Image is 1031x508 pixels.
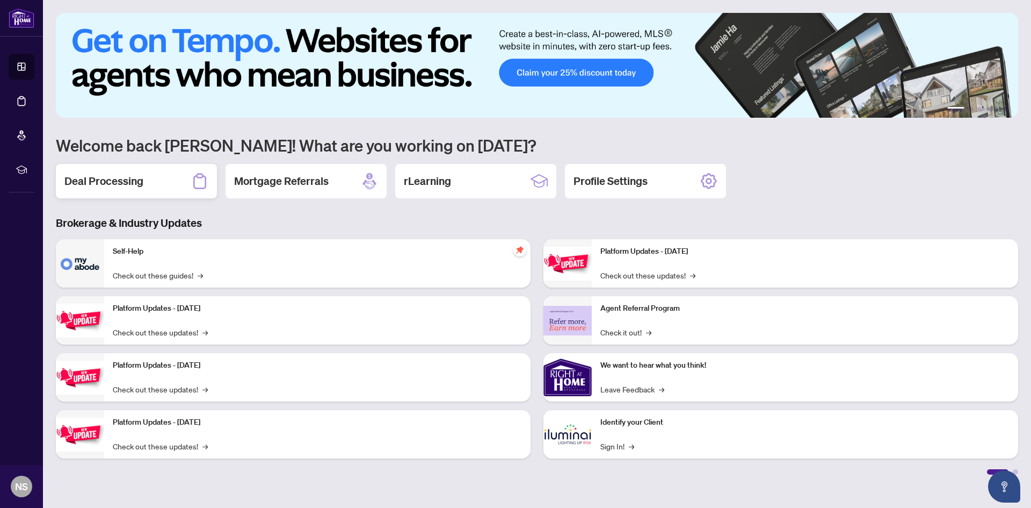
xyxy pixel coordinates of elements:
[690,269,695,281] span: →
[113,246,522,257] p: Self-Help
[600,417,1010,428] p: Identify your Client
[113,303,522,314] p: Platform Updates - [DATE]
[56,304,104,338] img: Platform Updates - September 16, 2025
[1003,107,1007,111] button: 6
[977,107,982,111] button: 3
[9,8,34,28] img: logo
[113,326,208,338] a: Check out these updates!→
[600,269,695,281] a: Check out these updates!→
[404,174,451,189] h2: rLearning
[56,216,1018,231] h3: Brokerage & Industry Updates
[986,107,990,111] button: 4
[113,417,522,428] p: Platform Updates - [DATE]
[56,13,1018,118] img: Slide 0
[113,383,208,395] a: Check out these updates!→
[994,107,999,111] button: 5
[947,107,964,111] button: 1
[629,440,634,452] span: →
[543,247,592,281] img: Platform Updates - June 23, 2025
[543,410,592,459] img: Identify your Client
[600,303,1010,314] p: Agent Referral Program
[202,383,208,395] span: →
[234,174,329,189] h2: Mortgage Referrals
[56,418,104,452] img: Platform Updates - July 8, 2025
[600,360,1010,371] p: We want to hear what you think!
[543,353,592,402] img: We want to hear what you think!
[573,174,648,189] h2: Profile Settings
[969,107,973,111] button: 2
[600,383,664,395] a: Leave Feedback→
[15,479,28,494] span: NS
[543,306,592,335] img: Agent Referral Program
[56,361,104,395] img: Platform Updates - July 21, 2025
[646,326,651,338] span: →
[113,440,208,452] a: Check out these updates!→
[56,239,104,288] img: Self-Help
[198,269,203,281] span: →
[202,440,208,452] span: →
[113,269,203,281] a: Check out these guides!→
[64,174,143,189] h2: Deal Processing
[513,244,526,256] span: pushpin
[600,246,1010,257] p: Platform Updates - [DATE]
[600,440,634,452] a: Sign In!→
[659,383,664,395] span: →
[988,470,1020,503] button: Open asap
[202,326,208,338] span: →
[113,360,522,371] p: Platform Updates - [DATE]
[56,135,1018,155] h1: Welcome back [PERSON_NAME]! What are you working on [DATE]?
[600,326,651,338] a: Check it out!→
